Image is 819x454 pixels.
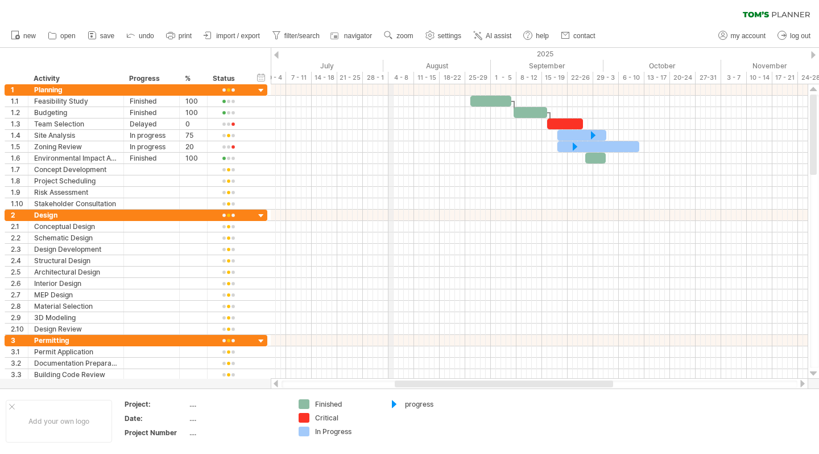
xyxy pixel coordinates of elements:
[6,400,112,443] div: Add your own logo
[130,96,173,107] div: Finished
[185,141,201,152] div: 20
[491,60,603,72] div: September 2025
[34,73,117,84] div: Activity
[34,221,118,232] div: Conceptual Design
[201,28,263,43] a: import / export
[396,32,413,40] span: zoom
[34,278,118,289] div: Interior Design
[130,130,173,141] div: In progress
[11,187,28,198] div: 1.9
[344,32,372,40] span: navigator
[284,32,320,40] span: filter/search
[315,413,377,423] div: Critical
[731,32,766,40] span: my account
[163,28,195,43] a: print
[315,427,377,436] div: In Progress
[34,232,118,243] div: Schematic Design
[260,72,286,84] div: 30 - 4
[34,130,118,141] div: Site Analysis
[11,267,28,277] div: 2.5
[130,141,173,152] div: In progress
[315,399,377,409] div: Finished
[536,32,549,40] span: help
[185,153,201,163] div: 100
[34,175,118,186] div: Project Scheduling
[11,346,28,357] div: 3.1
[438,32,461,40] span: settings
[747,72,772,84] div: 10 - 14
[130,107,173,118] div: Finished
[34,335,118,346] div: Permitting
[11,107,28,118] div: 1.2
[11,198,28,209] div: 1.10
[696,72,721,84] div: 27-31
[34,255,118,266] div: Structural Design
[11,164,28,175] div: 1.7
[388,72,414,84] div: 4 - 8
[130,118,173,129] div: Delayed
[644,72,670,84] div: 13 - 17
[60,32,76,40] span: open
[8,28,39,43] a: new
[11,118,28,129] div: 1.3
[470,28,515,43] a: AI assist
[130,153,173,163] div: Finished
[11,255,28,266] div: 2.4
[11,312,28,323] div: 2.9
[11,278,28,289] div: 2.6
[516,72,542,84] div: 8 - 12
[125,414,187,423] div: Date:
[45,28,79,43] a: open
[11,210,28,220] div: 2
[85,28,118,43] a: save
[568,72,593,84] div: 22-26
[34,312,118,323] div: 3D Modeling
[11,175,28,186] div: 1.8
[185,73,201,84] div: %
[383,60,491,72] div: August 2025
[11,130,28,141] div: 1.4
[34,358,118,369] div: Documentation Preparation
[405,399,467,409] div: progress
[216,32,260,40] span: import / export
[34,118,118,129] div: Team Selection
[329,28,375,43] a: navigator
[542,72,568,84] div: 15 - 19
[381,28,416,43] a: zoom
[363,72,388,84] div: 28 - 1
[189,399,285,409] div: ....
[423,28,465,43] a: settings
[185,107,201,118] div: 100
[189,414,285,423] div: ....
[34,346,118,357] div: Permit Application
[189,428,285,437] div: ....
[125,428,187,437] div: Project Number
[125,399,187,409] div: Project:
[34,369,118,380] div: Building Code Review
[34,301,118,312] div: Material Selection
[715,28,769,43] a: my account
[269,28,323,43] a: filter/search
[213,73,243,84] div: Status
[790,32,810,40] span: log out
[11,232,28,243] div: 2.2
[11,221,28,232] div: 2.1
[123,28,158,43] a: undo
[11,153,28,163] div: 1.6
[440,72,465,84] div: 18-22
[34,267,118,277] div: Architectural Design
[34,289,118,300] div: MEP Design
[129,73,173,84] div: Progress
[465,72,491,84] div: 25-29
[11,96,28,107] div: 1.1
[573,32,595,40] span: contact
[34,107,118,118] div: Budgeting
[34,141,118,152] div: Zoning Review
[603,60,721,72] div: October 2025
[11,289,28,300] div: 2.7
[486,32,511,40] span: AI assist
[286,72,312,84] div: 7 - 11
[11,141,28,152] div: 1.5
[34,187,118,198] div: Risk Assessment
[772,72,798,84] div: 17 - 21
